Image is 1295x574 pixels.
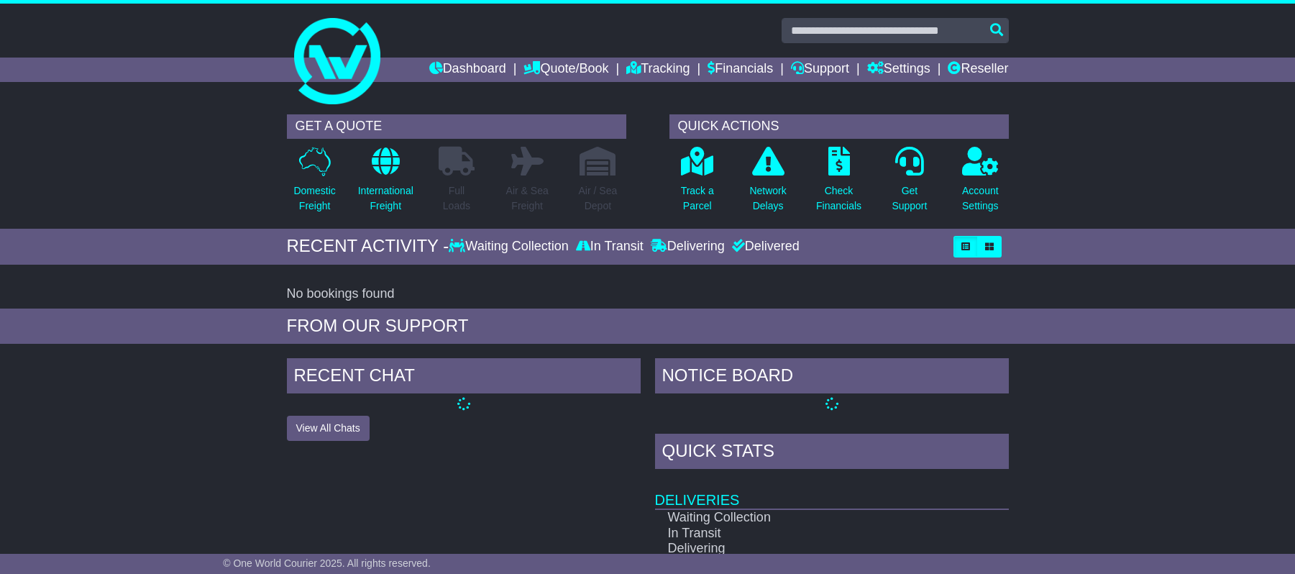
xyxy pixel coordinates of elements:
p: Check Financials [816,183,861,214]
p: Air / Sea Depot [579,183,618,214]
a: Support [791,58,849,82]
td: Deliveries [655,473,1009,509]
div: Delivered [728,239,800,255]
a: Track aParcel [680,146,715,222]
div: NOTICE BOARD [655,358,1009,397]
p: Get Support [892,183,927,214]
div: RECENT CHAT [287,358,641,397]
p: Full Loads [439,183,475,214]
p: Network Delays [749,183,786,214]
p: Air & Sea Freight [506,183,549,214]
p: Domestic Freight [293,183,335,214]
a: Quote/Book [523,58,608,82]
a: Dashboard [429,58,506,82]
div: QUICK ACTIONS [669,114,1009,139]
a: Reseller [948,58,1008,82]
a: InternationalFreight [357,146,414,222]
div: FROM OUR SUPPORT [287,316,1009,337]
p: Track a Parcel [681,183,714,214]
div: RECENT ACTIVITY - [287,236,449,257]
td: In Transit [655,526,958,542]
span: © One World Courier 2025. All rights reserved. [223,557,431,569]
div: No bookings found [287,286,1009,302]
div: In Transit [572,239,647,255]
p: International Freight [358,183,413,214]
a: Tracking [626,58,690,82]
p: Account Settings [962,183,999,214]
a: DomesticFreight [293,146,336,222]
button: View All Chats [287,416,370,441]
div: Delivering [647,239,728,255]
a: Settings [867,58,930,82]
a: AccountSettings [961,146,999,222]
td: Waiting Collection [655,509,958,526]
div: GET A QUOTE [287,114,626,139]
div: Quick Stats [655,434,1009,473]
td: Delivering [655,541,958,557]
a: NetworkDelays [749,146,787,222]
a: CheckFinancials [815,146,862,222]
div: Waiting Collection [449,239,572,255]
a: Financials [708,58,773,82]
a: GetSupport [891,146,928,222]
